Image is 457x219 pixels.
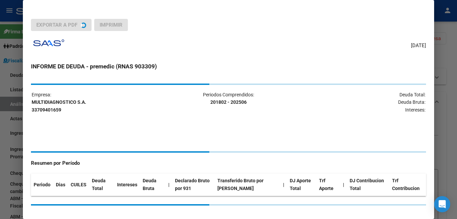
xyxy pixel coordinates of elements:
th: Transferido Bruto por [PERSON_NAME] [215,174,280,196]
th: DJ Contribucion Total [347,174,389,196]
div: Open Intercom Messenger [434,196,450,212]
th: Trf Aporte [316,174,340,196]
th: Trf Contribucion [389,174,426,196]
strong: MULTIDIAGNOSTICO S.A. 33709401659 [32,99,86,113]
th: | [166,174,172,196]
h3: INFORME DE DEUDA - premedic (RNAS 903309) [31,62,426,71]
th: Declarado Bruto por 931 [172,174,215,196]
span: [DATE] [411,42,426,50]
th: CUILES [68,174,89,196]
th: Dias [53,174,68,196]
p: Empresa: [32,91,163,114]
span: Exportar a PDF [36,22,77,28]
th: | [340,174,347,196]
th: Deuda Total [89,174,114,196]
button: Exportar a PDF [31,19,92,31]
p: Periodos Comprendidos: [163,91,294,106]
h4: Resumen por Período [31,159,426,167]
p: Deuda Total: Deuda Bruta: Intereses: [294,91,425,114]
strong: 201802 - 202506 [210,99,247,105]
th: Periodo [31,174,53,196]
button: Imprimir [94,19,128,31]
th: Intereses [114,174,140,196]
th: | [280,174,287,196]
th: Deuda Bruta [140,174,166,196]
th: DJ Aporte Total [287,174,316,196]
span: Imprimir [100,22,122,28]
